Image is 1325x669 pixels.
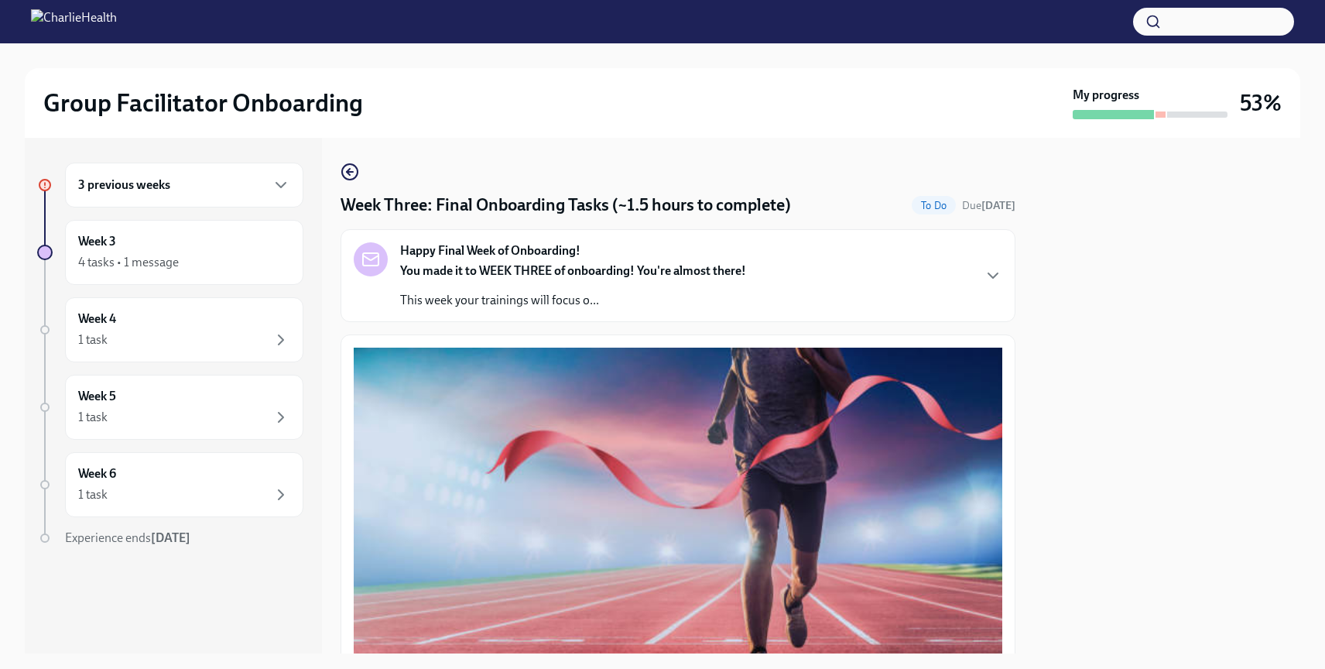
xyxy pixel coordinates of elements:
span: Experience ends [65,530,190,545]
h6: 3 previous weeks [78,177,170,194]
h6: Week 4 [78,310,116,328]
span: Due [962,199,1015,212]
strong: My progress [1073,87,1139,104]
h6: Week 3 [78,233,116,250]
a: Week 51 task [37,375,303,440]
h4: Week Three: Final Onboarding Tasks (~1.5 hours to complete) [341,194,791,217]
div: 3 previous weeks [65,163,303,208]
strong: You made it to WEEK THREE of onboarding! You're almost there! [400,263,746,278]
h6: Week 6 [78,465,116,482]
p: This week your trainings will focus o... [400,292,746,309]
div: 1 task [78,486,108,503]
span: To Do [912,200,956,211]
div: 1 task [78,409,108,426]
strong: [DATE] [981,199,1015,212]
div: 4 tasks • 1 message [78,254,179,271]
h3: 53% [1240,89,1282,117]
a: Week 41 task [37,297,303,362]
strong: [DATE] [151,530,190,545]
img: CharlieHealth [31,9,117,34]
span: October 4th, 2025 10:00 [962,198,1015,213]
h6: Week 5 [78,388,116,405]
a: Week 34 tasks • 1 message [37,220,303,285]
strong: Happy Final Week of Onboarding! [400,242,580,259]
div: 1 task [78,331,108,348]
h2: Group Facilitator Onboarding [43,87,363,118]
a: Week 61 task [37,452,303,517]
